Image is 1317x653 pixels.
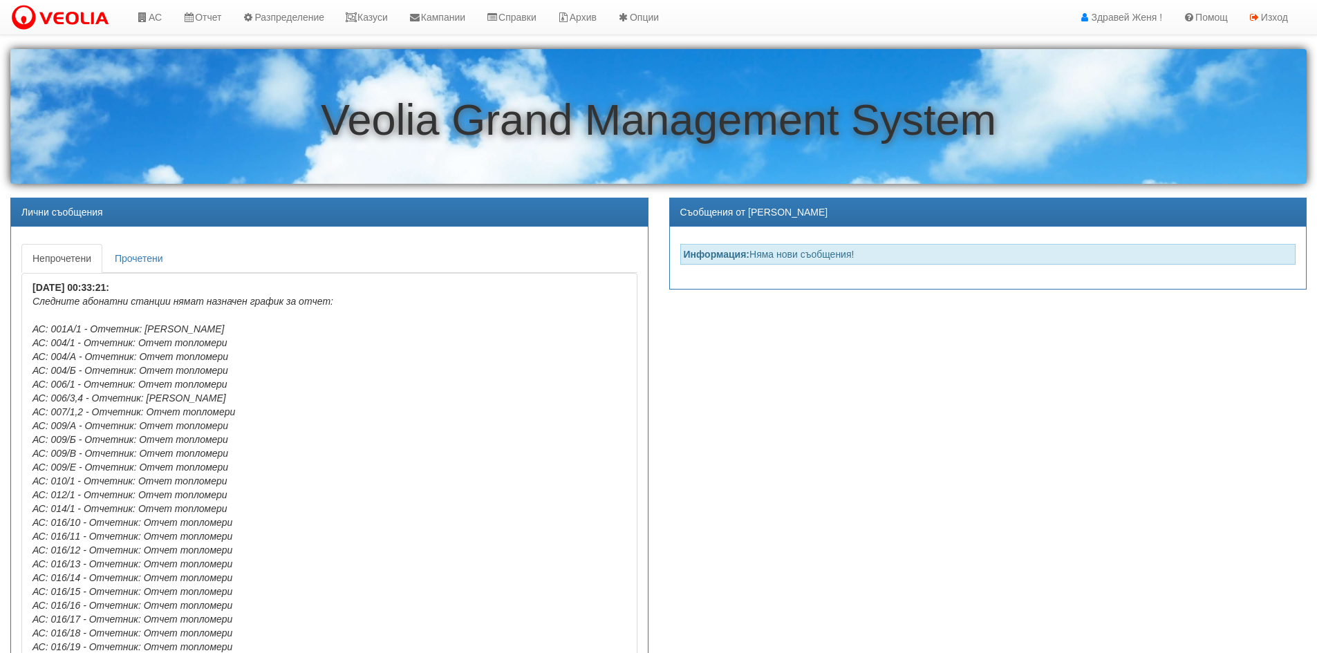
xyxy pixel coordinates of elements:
div: Лични съобщения [11,198,648,227]
a: Прочетени [104,244,174,273]
div: Няма нови съобщения! [680,244,1296,265]
img: VeoliaLogo.png [10,3,115,32]
div: Съобщения от [PERSON_NAME] [670,198,1307,227]
b: [DATE] 00:33:21: [32,282,109,293]
strong: Информация: [684,249,750,260]
a: Непрочетени [21,244,102,273]
h1: Veolia Grand Management System [10,96,1307,144]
